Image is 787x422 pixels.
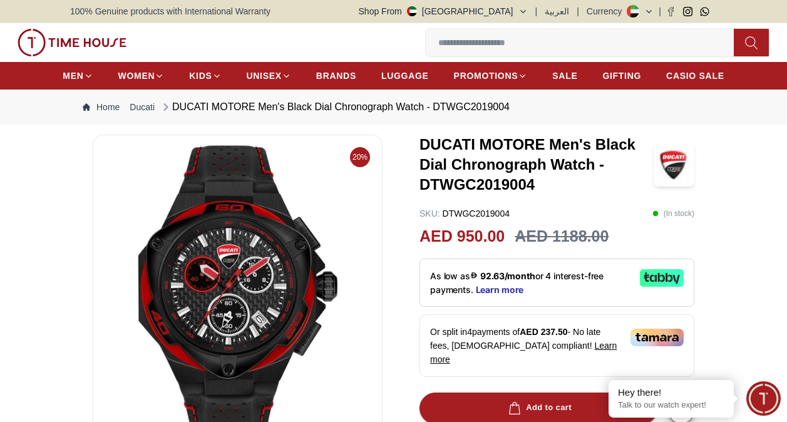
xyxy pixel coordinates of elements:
span: SKU : [419,208,440,219]
span: | [659,5,661,18]
span: GIFTING [602,69,641,82]
a: BRANDS [316,64,356,87]
div: Chat Widget [746,381,781,416]
button: العربية [545,5,569,18]
span: MEN [63,69,83,82]
span: LUGGAGE [381,69,429,82]
span: PROMOTIONS [454,69,518,82]
a: KIDS [189,64,221,87]
span: Learn more [430,341,617,364]
span: | [577,5,579,18]
span: AED 237.50 [520,327,567,337]
button: Shop From[GEOGRAPHIC_DATA] [359,5,528,18]
a: WOMEN [118,64,165,87]
span: WOMEN [118,69,155,82]
a: CASIO SALE [666,64,724,87]
img: United Arab Emirates [407,6,417,16]
div: Add to cart [506,401,572,415]
a: LUGGAGE [381,64,429,87]
span: BRANDS [316,69,356,82]
a: PROMOTIONS [454,64,528,87]
div: Currency [587,5,627,18]
a: Whatsapp [700,7,709,16]
a: UNISEX [247,64,291,87]
p: DTWGC2019004 [419,207,510,220]
span: 100% Genuine products with International Warranty [70,5,270,18]
img: DUCATI MOTORE Men's Black Dial Chronograph Watch - DTWGC2019004 [654,143,694,187]
div: Or split in 4 payments of - No late fees, [DEMOGRAPHIC_DATA] compliant! [419,314,694,377]
a: Ducati [130,101,155,113]
h2: AED 950.00 [419,225,505,249]
span: KIDS [189,69,212,82]
a: Facebook [666,7,676,16]
p: Talk to our watch expert! [618,400,724,411]
span: 20% [350,147,370,167]
div: DUCATI MOTORE Men's Black Dial Chronograph Watch - DTWGC2019004 [160,100,510,115]
a: Instagram [683,7,692,16]
a: SALE [552,64,577,87]
img: Tamara [630,329,684,346]
h3: AED 1188.00 [515,225,609,249]
div: Hey there! [618,386,724,399]
img: ... [18,29,126,56]
span: CASIO SALE [666,69,724,82]
a: MEN [63,64,93,87]
p: ( In stock ) [652,207,694,220]
span: SALE [552,69,577,82]
a: Home [83,101,120,113]
nav: Breadcrumb [70,90,717,125]
h3: DUCATI MOTORE Men's Black Dial Chronograph Watch - DTWGC2019004 [419,135,654,195]
a: GIFTING [602,64,641,87]
span: | [535,5,538,18]
span: UNISEX [247,69,282,82]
